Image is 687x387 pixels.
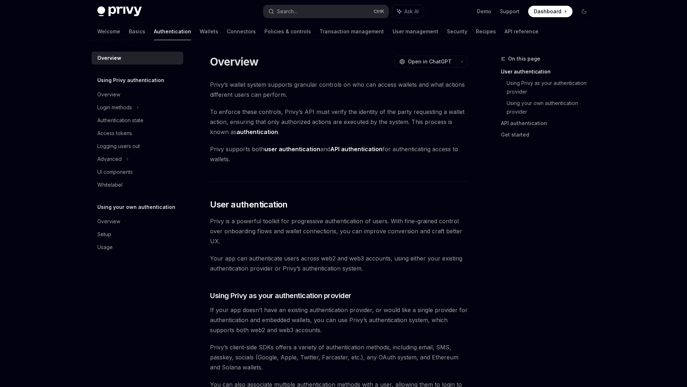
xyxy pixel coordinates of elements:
img: dark logo [97,6,142,16]
a: Wallets [200,23,218,40]
div: Setup [97,230,111,239]
a: Using your own authentication provider [507,97,595,118]
div: Authentication state [97,116,143,125]
span: Dashboard [534,8,561,15]
span: Privy is a powerful toolkit for progressive authentication of users. With fine-grained control ov... [210,216,468,246]
a: Overview [92,215,183,228]
span: If your app doesn’t have an existing authentication provider, or would like a single provider for... [210,305,468,335]
button: Toggle dark mode [578,6,590,17]
a: Security [447,23,467,40]
a: Logging users out [92,140,183,153]
a: User management [393,23,438,40]
strong: authentication [237,128,278,135]
div: Advanced [97,155,122,163]
a: Transaction management [320,23,384,40]
span: Privy’s wallet system supports granular controls on who can access wallets and what actions diffe... [210,80,468,100]
div: Logging users out [97,142,140,150]
a: Whitelabel [92,178,183,191]
a: Demo [477,8,491,15]
span: To enforce these controls, Privy’s API must verify the identity of the party requesting a wallet ... [210,107,468,137]
a: Usage [92,241,183,254]
a: UI components [92,166,183,178]
div: Usage [97,243,113,252]
div: Whitelabel [97,181,122,189]
div: Overview [97,90,120,99]
div: Search... [277,7,297,16]
div: Access tokens [97,129,132,138]
a: Authentication state [92,114,183,127]
span: Using Privy as your authentication provider [210,291,351,301]
div: Overview [97,54,121,62]
a: API authentication [501,118,595,129]
span: Ctrl K [374,9,384,14]
a: API reference [505,23,539,40]
a: Overview [92,52,183,64]
a: Basics [129,23,145,40]
span: Privy supports both and for authenticating access to wallets. [210,144,468,164]
a: Support [500,8,520,15]
a: Policies & controls [264,23,311,40]
span: Your app can authenticate users across web2 and web3 accounts, using either your existing authent... [210,253,468,273]
div: Login methods [97,103,132,112]
span: On this page [508,54,540,63]
a: Access tokens [92,127,183,140]
a: Recipes [476,23,496,40]
span: Ask AI [404,8,419,15]
a: User authentication [501,66,595,77]
strong: user authentication [264,145,320,153]
a: Connectors [227,23,256,40]
h1: Overview [210,55,258,68]
a: Dashboard [528,6,572,17]
a: Overview [92,88,183,101]
a: Welcome [97,23,120,40]
button: Open in ChatGPT [395,56,456,68]
span: Open in ChatGPT [408,58,452,65]
h5: Using Privy authentication [97,76,164,85]
span: Privy’s client-side SDKs offers a variety of authentication methods, including email, SMS, passke... [210,342,468,372]
h5: Using your own authentication [97,203,175,211]
strong: API authentication [330,145,383,153]
div: UI components [97,168,133,176]
div: Overview [97,217,120,226]
a: Authentication [154,23,191,40]
a: Setup [92,228,183,241]
button: Ask AI [392,5,424,18]
a: Using Privy as your authentication provider [507,77,595,97]
a: Get started [501,129,595,140]
button: Search...CtrlK [263,5,389,18]
span: User authentication [210,199,288,210]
